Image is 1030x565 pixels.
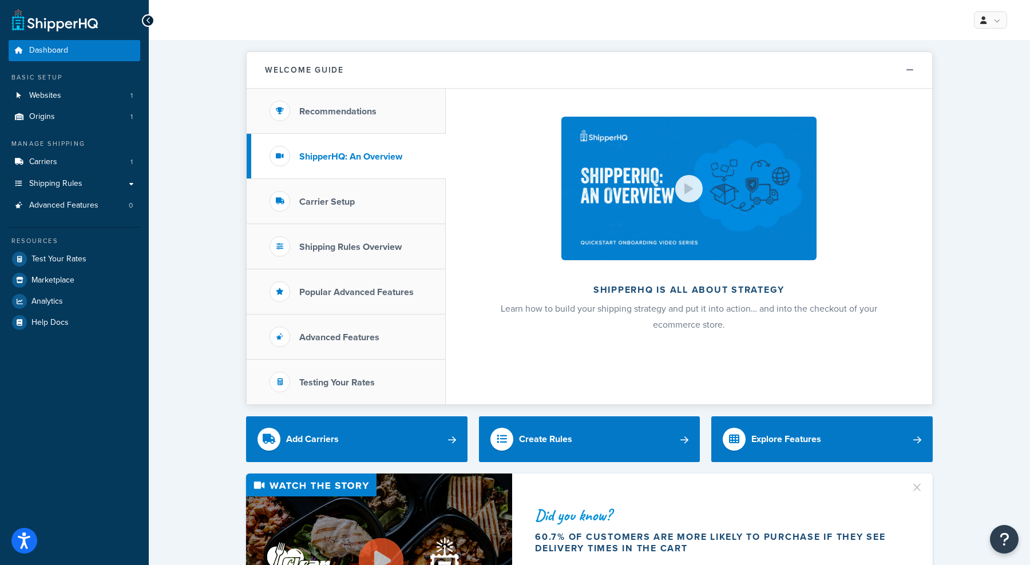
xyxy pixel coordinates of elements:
a: Shipping Rules [9,173,140,194]
span: Learn how to build your shipping strategy and put it into action… and into the checkout of your e... [501,302,877,331]
div: Explore Features [751,431,821,447]
h3: Advanced Features [299,332,379,343]
span: Shipping Rules [29,179,82,189]
span: 1 [130,112,133,122]
div: Add Carriers [286,431,339,447]
a: Add Carriers [246,416,468,462]
span: Websites [29,91,61,101]
div: Manage Shipping [9,139,140,149]
span: 1 [130,91,133,101]
a: Analytics [9,291,140,312]
li: Origins [9,106,140,128]
a: Carriers1 [9,152,140,173]
h3: ShipperHQ: An Overview [299,152,402,162]
span: Origins [29,112,55,122]
span: Test Your Rates [31,254,86,264]
h3: Recommendations [299,106,377,117]
h2: ShipperHQ is all about strategy [476,285,902,295]
span: Advanced Features [29,201,98,210]
a: Websites1 [9,85,140,106]
div: Did you know? [535,507,897,523]
span: 0 [129,201,133,210]
h3: Shipping Rules Overview [299,242,402,252]
a: Advanced Features0 [9,195,140,216]
a: Help Docs [9,312,140,333]
img: ShipperHQ is all about strategy [561,117,817,260]
h2: Welcome Guide [265,66,344,74]
button: Welcome Guide [247,52,932,89]
a: Explore Features [711,416,933,462]
a: Test Your Rates [9,249,140,269]
h3: Testing Your Rates [299,377,375,388]
a: Origins1 [9,106,140,128]
div: Basic Setup [9,73,140,82]
div: Resources [9,236,140,246]
div: 60.7% of customers are more likely to purchase if they see delivery times in the cart [535,531,897,554]
button: Open Resource Center [990,525,1019,554]
a: Create Rules [479,416,700,462]
li: Websites [9,85,140,106]
span: Analytics [31,297,63,307]
h3: Popular Advanced Features [299,287,414,297]
li: Advanced Features [9,195,140,216]
span: 1 [130,157,133,167]
a: Marketplace [9,270,140,291]
div: Create Rules [519,431,572,447]
h3: Carrier Setup [299,197,355,207]
span: Dashboard [29,46,68,55]
span: Marketplace [31,276,74,285]
span: Carriers [29,157,57,167]
span: Help Docs [31,318,69,328]
li: Carriers [9,152,140,173]
a: Dashboard [9,40,140,61]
